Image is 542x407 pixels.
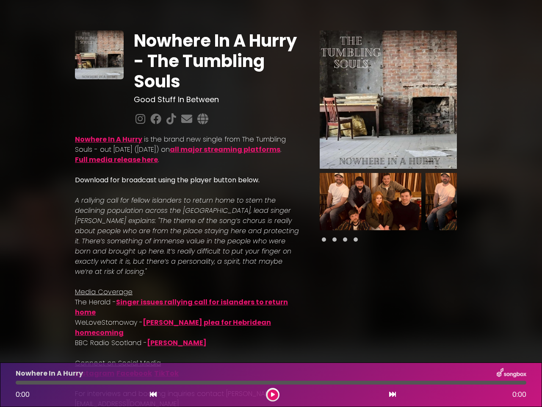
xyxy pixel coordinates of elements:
img: 6GsWanlwSEGNTrGLcpPp [426,173,527,230]
h3: Good Stuff In Between [134,95,300,104]
p: Nowhere In A Hurry [16,368,83,379]
a: [PERSON_NAME] [147,338,207,348]
img: h7Oj0iWbT867Bb53q9za [320,173,421,230]
p: is the brand new single from The Tumbling Souls - out [DATE] ([DATE]) on . [75,134,299,155]
span: 0:00 [16,390,30,399]
p: BBC Radio Scotland - [75,338,299,348]
p: . [75,155,299,165]
u: Media Coverage [75,287,133,297]
span: 0:00 [512,390,526,400]
img: Main Media [320,31,457,169]
h1: Nowhere In A Hurry - The Tumbling Souls [134,31,300,92]
img: songbox-logo-white.png [497,368,526,379]
a: Nowhere In A Hurry [75,134,142,144]
a: [PERSON_NAME] plea for Hebridean homecoming [75,318,271,337]
a: Singer issues rallying call for islanders to return home [75,297,288,317]
a: Full media release here [75,155,158,164]
img: T6Dm3mjfRgOIulaSU6Wg [75,31,124,79]
strong: Download for broadcast using the player button below. [75,175,260,185]
em: A rallying call for fellow islanders to return home to stem the declining population across the [... [75,195,299,276]
p: The Herald - [75,297,299,318]
a: all major streaming platforms [170,145,280,154]
u: Connect on Social Media [75,358,161,368]
p: WeLoveStornoway - [75,318,299,338]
